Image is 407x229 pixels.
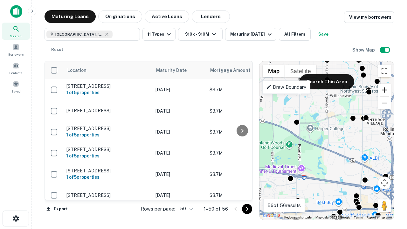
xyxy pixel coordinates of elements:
button: Reset [47,43,67,56]
span: Borrowers [8,52,24,57]
p: [DATE] [155,108,203,114]
p: [DATE] [155,171,203,178]
a: Contacts [2,59,30,77]
button: Go to next page [242,204,252,214]
button: Zoom in [378,84,391,96]
span: Map data ©2025 Google [315,216,350,219]
p: $3.7M [210,149,273,156]
a: View my borrowers [344,11,394,23]
button: Save your search to get updates of matches that match your search criteria. [313,28,334,41]
p: 1–50 of 56 [204,205,228,213]
button: Maturing [DATE] [225,28,276,41]
h6: 1 of 5 properties [66,152,149,159]
button: 11 Types [142,28,176,41]
p: 56 of 56 results [267,202,301,209]
span: Maturity Date [156,66,195,74]
p: [STREET_ADDRESS] [66,126,149,131]
span: [GEOGRAPHIC_DATA], [GEOGRAPHIC_DATA] [55,31,103,37]
p: [STREET_ADDRESS] [66,192,149,198]
span: Search [10,33,22,38]
span: Contacts [10,70,22,75]
iframe: Chat Widget [375,178,407,209]
button: All Filters [279,28,311,41]
div: Maturing [DATE] [230,31,273,38]
h6: 1 of 5 properties [66,89,149,96]
a: Open this area in Google Maps (opens a new window) [261,212,282,220]
button: Zoom out [378,97,391,109]
p: [STREET_ADDRESS] [66,168,149,174]
img: Google [261,212,282,220]
div: 50 [178,204,194,213]
th: Location [63,61,152,79]
button: Maturing Loans [45,10,96,23]
p: $3.7M [210,128,273,135]
p: [DATE] [155,149,203,156]
h6: 1 of 5 properties [66,131,149,138]
a: Terms [354,216,363,219]
span: Saved [11,89,21,94]
img: capitalize-icon.png [10,5,22,18]
span: Location [67,66,86,74]
button: Show street map [263,65,285,77]
th: Mortgage Amount [206,61,276,79]
p: [STREET_ADDRESS] [66,147,149,152]
p: [DATE] [155,86,203,93]
a: Report a map error [367,216,392,219]
p: [STREET_ADDRESS] [66,108,149,114]
p: [DATE] [155,128,203,135]
button: Map camera controls [378,177,391,189]
p: $3.7M [210,86,273,93]
p: $3.7M [210,171,273,178]
a: Saved [2,78,30,95]
a: Borrowers [2,41,30,58]
button: Active Loans [145,10,189,23]
button: Lenders [192,10,230,23]
th: Maturity Date [152,61,206,79]
button: $10k - $10M [178,28,223,41]
p: Draw Boundary [266,83,306,91]
p: Rows per page: [141,205,175,213]
button: Toggle fullscreen view [378,65,391,77]
p: [STREET_ADDRESS] [66,83,149,89]
p: [DATE] [155,192,203,199]
button: Export [45,204,69,214]
p: $3.7M [210,192,273,199]
button: Keyboard shortcuts [284,215,312,220]
button: Originations [98,10,142,23]
span: Mortgage Amount [210,66,259,74]
button: Show satellite imagery [285,65,316,77]
div: 0 0 [259,61,394,220]
h6: Show Map [352,46,376,53]
p: $3.7M [210,108,273,114]
h6: 1 of 5 properties [66,174,149,181]
button: Search This Area [300,74,354,89]
a: Search [2,23,30,40]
